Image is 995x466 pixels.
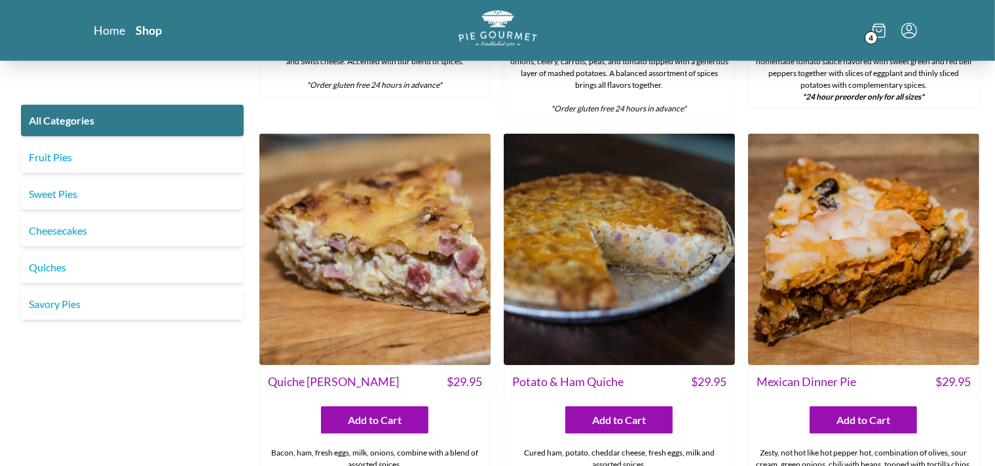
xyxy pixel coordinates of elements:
[459,10,537,47] img: logo
[21,178,244,210] a: Sweet Pies
[504,134,735,365] img: Potato & Ham Quiche
[810,406,917,434] button: Add to Cart
[260,39,490,96] div: A true "spinach-alone" Quiche! Fresh eggs, onions, parmesan and Swiss cheese. Accented with our b...
[21,288,244,320] a: Savory Pies
[757,373,856,391] span: Mexican Dinner Pie
[749,39,979,108] div: Filled with generous amounts of sweet, Italian-Style sausage in homemade tomato sauce flavored wi...
[21,252,244,283] a: Quiches
[935,373,971,391] span: $ 29.95
[459,10,537,50] a: Logo
[21,142,244,173] a: Fruit Pies
[748,134,979,365] img: Mexican Dinner Pie
[565,406,673,434] button: Add to Cart
[802,92,924,102] strong: *24 hour preorder only for all sizes*
[901,23,917,39] button: Menu
[865,31,878,45] span: 4
[21,215,244,246] a: Cheesecakes
[348,412,402,428] span: Add to Cart
[21,105,244,136] a: All Categories
[512,373,624,391] span: Potato & Ham Quiche
[321,406,428,434] button: Add to Cart
[307,80,442,90] em: *Order gluten free 24 hours in advance*
[94,22,126,38] a: Home
[259,134,491,365] img: Quiche Lorraine
[592,412,646,428] span: Add to Cart
[551,104,686,113] em: *Order gluten free 24 hours in advance*
[504,39,734,120] div: A combination of ground beef with a medley of vegetables: onions, celery, carrots, peas, and toma...
[691,373,726,391] span: $ 29.95
[447,373,482,391] span: $ 29.95
[136,22,162,38] a: Shop
[836,412,890,428] span: Add to Cart
[268,373,399,391] span: Quiche [PERSON_NAME]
